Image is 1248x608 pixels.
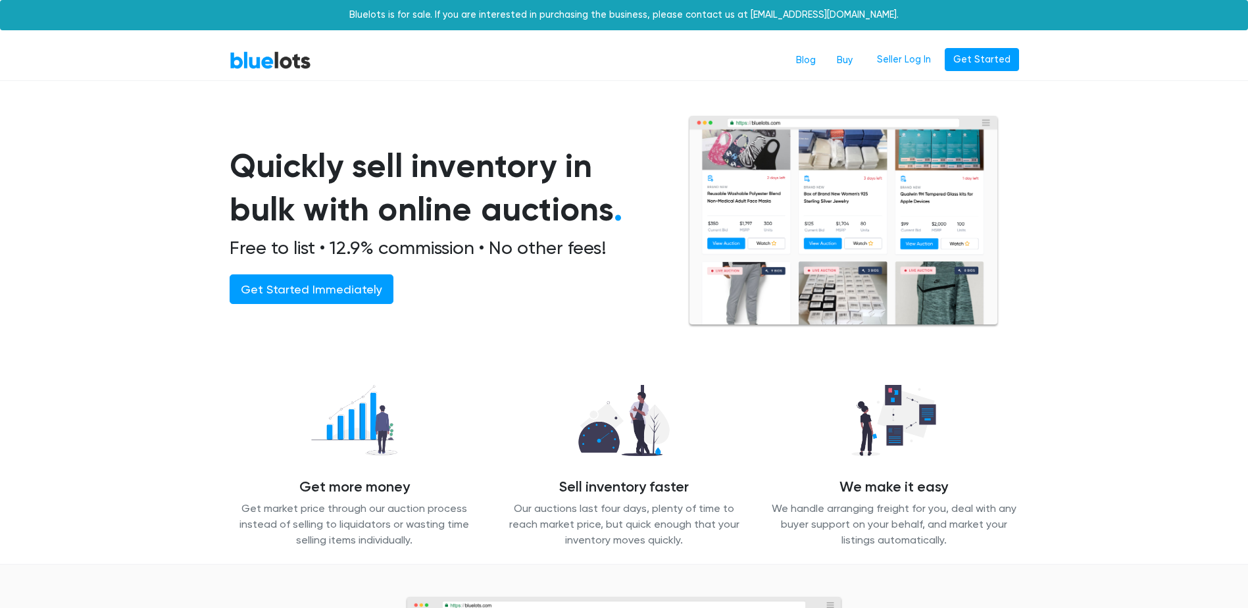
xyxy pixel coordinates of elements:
h2: Free to list • 12.9% commission • No other fees! [230,237,656,259]
span: . [614,190,622,229]
h4: Sell inventory faster [499,479,749,496]
h1: Quickly sell inventory in bulk with online auctions [230,144,656,232]
p: Get market price through our auction process instead of selling to liquidators or wasting time se... [230,501,480,548]
img: browserlots-effe8949e13f0ae0d7b59c7c387d2f9fb811154c3999f57e71a08a1b8b46c466.png [687,115,999,328]
h4: We make it easy [769,479,1019,496]
a: Get Started [945,48,1019,72]
a: Buy [826,48,863,73]
h4: Get more money [230,479,480,496]
p: Our auctions last four days, plenty of time to reach market price, but quick enough that your inv... [499,501,749,548]
img: we_manage-77d26b14627abc54d025a00e9d5ddefd645ea4957b3cc0d2b85b0966dac19dae.png [841,378,946,463]
a: BlueLots [230,51,311,70]
img: sell_faster-bd2504629311caa3513348c509a54ef7601065d855a39eafb26c6393f8aa8a46.png [568,378,680,463]
a: Get Started Immediately [230,274,393,304]
a: Seller Log In [868,48,939,72]
a: Blog [786,48,826,73]
img: recover_more-49f15717009a7689fa30a53869d6e2571c06f7df1acb54a68b0676dd95821868.png [300,378,408,463]
p: We handle arranging freight for you, deal with any buyer support on your behalf, and market your ... [769,501,1019,548]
